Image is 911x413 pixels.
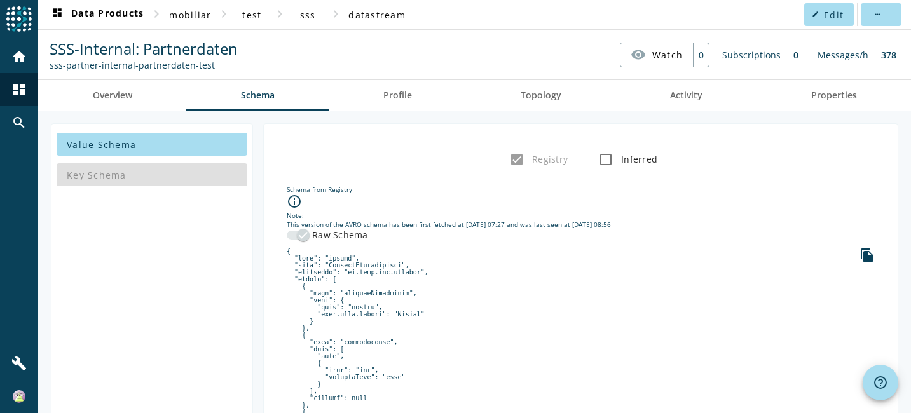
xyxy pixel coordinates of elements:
[860,248,875,263] i: file_copy
[57,133,247,156] button: Value Schema
[287,194,302,209] i: info_outline
[873,375,888,390] mat-icon: help_outline
[50,7,144,22] span: Data Products
[652,44,683,66] span: Watch
[11,356,27,371] mat-icon: build
[300,9,316,21] span: sss
[164,3,216,26] button: mobiliar
[287,3,328,26] button: sss
[620,43,693,66] button: Watch
[328,6,343,22] mat-icon: chevron_right
[812,11,819,18] mat-icon: edit
[287,220,875,229] div: This version of the AVRO schema has been first fetched at [DATE] 07:27 and was last seen at [DATE...
[93,91,132,100] span: Overview
[11,49,27,64] mat-icon: home
[787,43,805,67] div: 0
[875,43,903,67] div: 378
[693,43,709,67] div: 0
[343,3,411,26] button: datastream
[241,91,275,100] span: Schema
[11,115,27,130] mat-icon: search
[242,9,261,21] span: test
[6,6,32,32] img: spoud-logo.svg
[310,229,368,241] label: Raw Schema
[383,91,412,100] span: Profile
[348,9,406,21] span: datastream
[45,3,149,26] button: Data Products
[216,6,231,22] mat-icon: chevron_right
[521,91,561,100] span: Topology
[287,211,875,220] div: Note:
[716,43,787,67] div: Subscriptions
[670,91,702,100] span: Activity
[804,3,854,26] button: Edit
[13,390,25,403] img: 2ae0cdfd962ba920f07e2314a1fe6cc2
[873,11,880,18] mat-icon: more_horiz
[824,9,844,21] span: Edit
[149,6,164,22] mat-icon: chevron_right
[67,139,136,151] span: Value Schema
[231,3,272,26] button: test
[631,47,646,62] mat-icon: visibility
[287,185,875,194] div: Schema from Registry
[811,91,857,100] span: Properties
[50,7,65,22] mat-icon: dashboard
[11,82,27,97] mat-icon: dashboard
[811,43,875,67] div: Messages/h
[50,59,238,71] div: Kafka Topic: sss-partner-internal-partnerdaten-test
[272,6,287,22] mat-icon: chevron_right
[50,38,238,59] span: SSS-Internal: Partnerdaten
[619,153,657,166] label: Inferred
[169,9,211,21] span: mobiliar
